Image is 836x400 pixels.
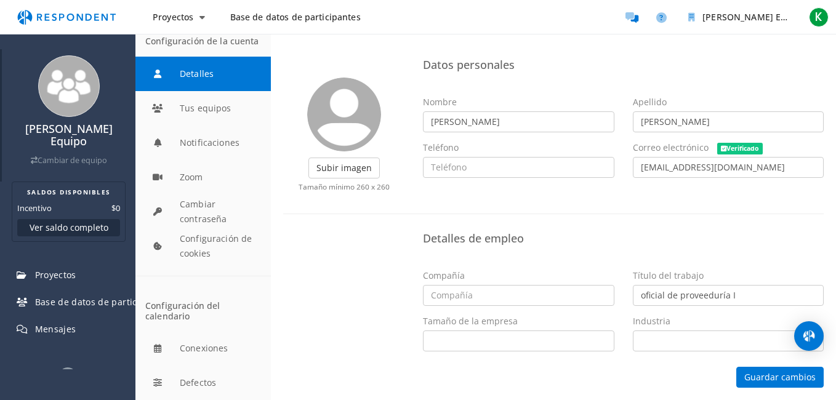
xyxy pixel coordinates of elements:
[307,78,381,151] img: user_avatar_128.png
[649,5,673,30] a: Ayuda y soporte
[17,187,120,197] h2: SALDOS DISPONIBLES
[220,6,371,28] a: Base de datos de participantes
[38,55,100,117] img: team_avatar_256.png
[702,11,805,23] span: [PERSON_NAME] Equipo
[31,155,107,166] a: Cambiar de equipo
[423,142,459,154] label: Teléfono
[423,157,614,178] input: Teléfono
[111,202,120,214] dd: $0
[633,157,824,178] input: Correo electrónico
[135,126,271,160] button: Notificaciones
[230,11,361,23] span: Base de datos de participantes
[806,6,831,28] button: K
[35,296,170,308] span: Base de datos de participantes
[135,91,271,126] button: Tus equipos
[423,285,614,306] input: Compañía
[153,11,193,23] span: Proyectos
[143,6,215,28] button: Proyectos
[423,270,465,282] label: Compañía
[17,202,52,214] dt: Incentivo
[633,315,670,327] label: Industria
[135,160,271,194] button: Zoom
[8,123,129,148] h4: [PERSON_NAME] Equipo
[794,321,824,351] div: Abra Intercom Messenger
[726,144,759,153] font: Verificado
[736,367,824,388] button: Guardar cambios
[809,7,829,27] span: K
[423,233,824,245] h4: Detalles de empleo
[38,155,107,166] font: Cambiar de equipo
[135,366,271,400] button: Defectos
[619,5,644,30] a: Enviar mensajes a los participantes
[633,111,824,132] input: Apellido
[423,96,457,108] label: Nombre
[678,6,802,28] button: Katy Melissa Alvarado Zapata Equipo
[145,35,259,47] font: Configuración de la cuenta
[633,285,824,306] input: Título del trabajo
[423,111,614,132] input: Nombre
[633,142,709,153] span: Correo electrónico
[633,270,704,282] label: Título del trabajo
[145,300,220,322] font: Configuración del calendario
[10,6,123,29] img: respondent-logo.png
[283,182,404,192] p: Tamaño mínimo 260 x 260
[316,162,372,174] font: Subir imagen
[423,59,824,71] h4: Datos personales
[135,229,271,263] button: Configuración de cookies
[135,57,271,91] button: Detalles
[17,219,120,236] button: Ver saldo completo
[35,269,76,281] span: Proyectos
[12,182,126,242] section: Resumen del saldo
[423,315,518,327] label: Tamaño de la empresa
[135,331,271,366] button: Conexiones
[135,194,271,229] button: Cambiar contraseña
[35,323,76,335] span: Mensajes
[633,96,667,108] label: Apellido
